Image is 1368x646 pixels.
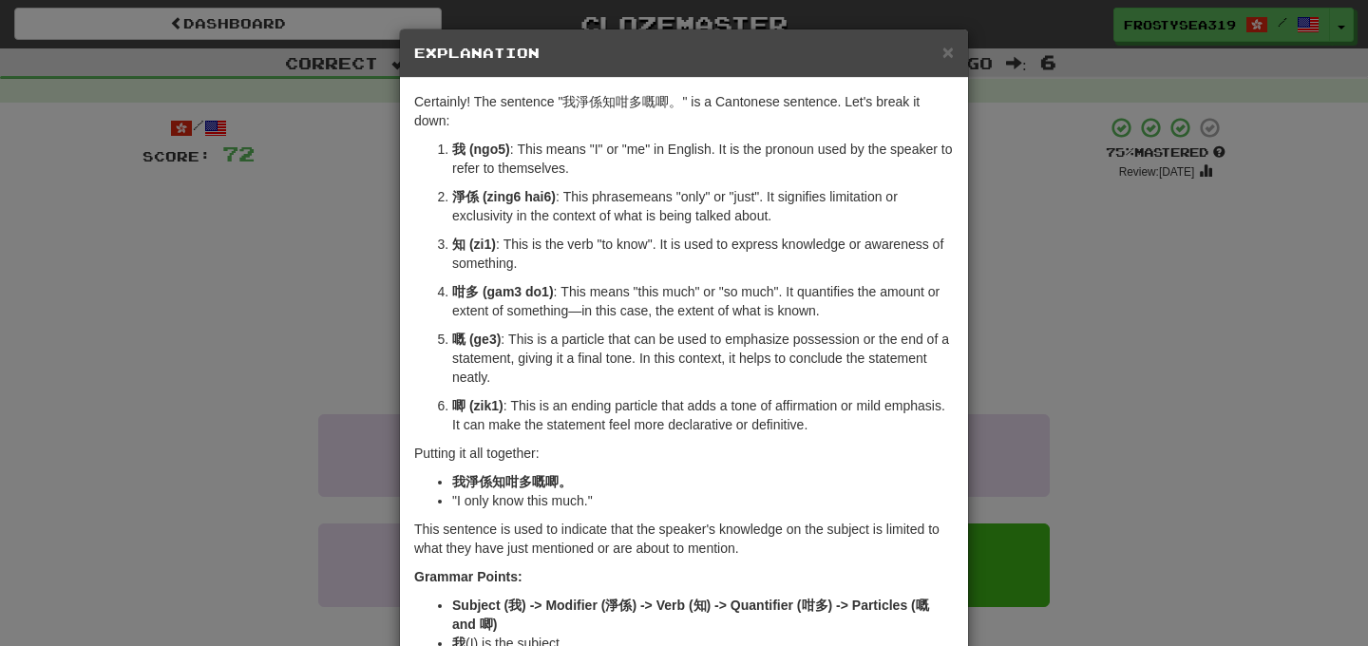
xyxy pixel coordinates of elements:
p: : This is the verb "to know". It is used to express knowledge or awareness of something. [452,235,954,273]
strong: 知 (zi1) [452,237,496,252]
p: This sentence is used to indicate that the speaker's knowledge on the subject is limited to what ... [414,520,954,558]
p: Certainly! The sentence "我淨係知咁多嘅唧。" is a Cantonese sentence. Let's break it down: [414,92,954,130]
strong: 唧 (zik1) [452,398,503,413]
p: : This phrasemeans "only" or "just". It signifies limitation or exclusivity in the context of wha... [452,187,954,225]
li: "I only know this much." [452,491,954,510]
p: : This means "this much" or "so much". It quantifies the amount or extent of something—in this ca... [452,282,954,320]
strong: 淨係 (zing6 hai6) [452,189,556,204]
strong: 我 (ngo5) [452,142,510,157]
p: Putting it all together: [414,444,954,463]
strong: Subject (我) -> Modifier (淨係) -> Verb (知) -> Quantifier (咁多) -> Particles (嘅 and 唧) [452,598,929,632]
p: : This is a particle that can be used to emphasize possession or the end of a statement, giving i... [452,330,954,387]
strong: 我淨係知咁多嘅唧。 [452,474,572,489]
p: : This is an ending particle that adds a tone of affirmation or mild emphasis. It can make the st... [452,396,954,434]
strong: Grammar Points: [414,569,522,584]
p: : This means "I" or "me" in English. It is the pronoun used by the speaker to refer to themselves. [452,140,954,178]
h5: Explanation [414,44,954,63]
span: × [942,41,954,63]
button: Close [942,42,954,62]
strong: 咁多 (gam3 do1) [452,284,554,299]
strong: 嘅 (ge3) [452,332,501,347]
